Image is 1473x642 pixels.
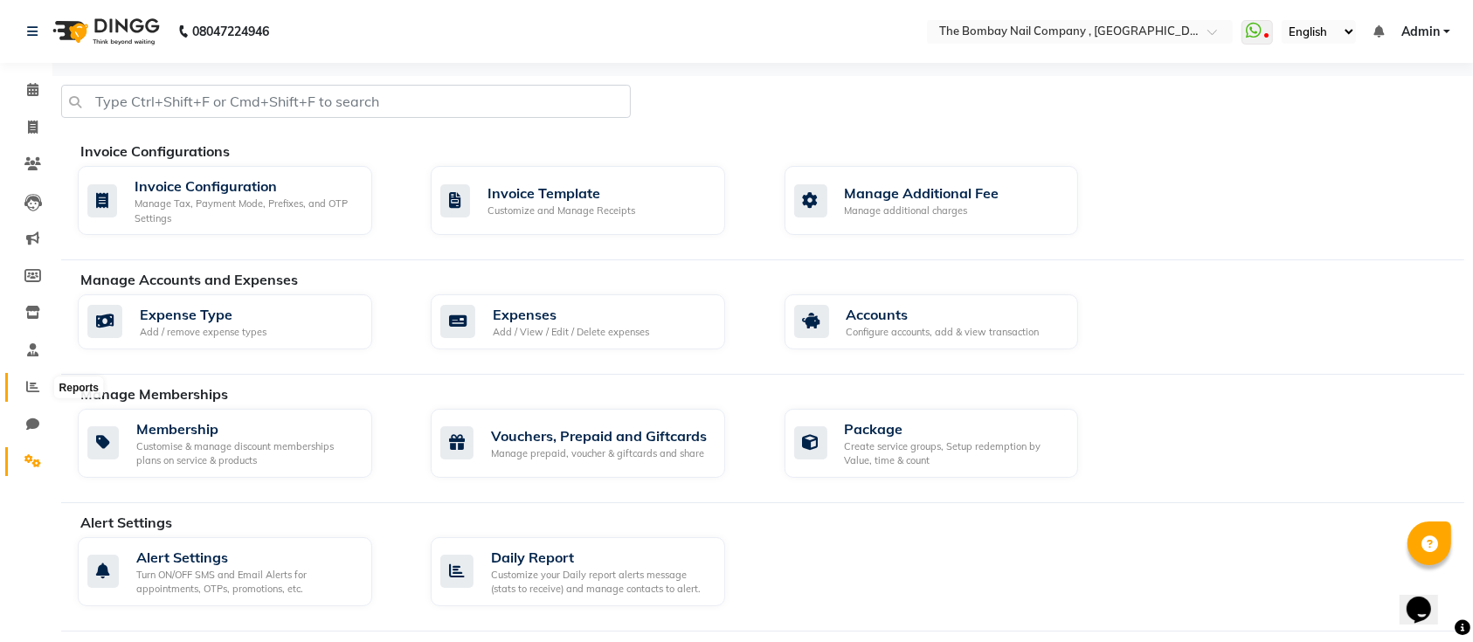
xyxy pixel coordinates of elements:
[140,325,266,340] div: Add / remove expense types
[845,204,999,218] div: Manage additional charges
[136,439,358,468] div: Customise & manage discount memberships plans on service & products
[431,166,757,235] a: Invoice TemplateCustomize and Manage Receipts
[192,7,269,56] b: 08047224946
[78,409,405,478] a: MembershipCustomise & manage discount memberships plans on service & products
[785,409,1111,478] a: PackageCreate service groups, Setup redemption by Value, time & count
[785,166,1111,235] a: Manage Additional FeeManage additional charges
[491,446,707,461] div: Manage prepaid, voucher & giftcards and share
[845,183,999,204] div: Manage Additional Fee
[488,183,635,204] div: Invoice Template
[45,7,164,56] img: logo
[491,425,707,446] div: Vouchers, Prepaid and Giftcards
[785,294,1111,349] a: AccountsConfigure accounts, add & view transaction
[493,325,649,340] div: Add / View / Edit / Delete expenses
[136,547,358,568] div: Alert Settings
[491,568,711,597] div: Customize your Daily report alerts message (stats to receive) and manage contacts to alert.
[431,409,757,478] a: Vouchers, Prepaid and GiftcardsManage prepaid, voucher & giftcards and share
[847,304,1040,325] div: Accounts
[135,176,358,197] div: Invoice Configuration
[1401,23,1440,41] span: Admin
[78,166,405,235] a: Invoice ConfigurationManage Tax, Payment Mode, Prefixes, and OTP Settings
[140,304,266,325] div: Expense Type
[55,377,103,398] div: Reports
[1400,572,1456,625] iframe: chat widget
[493,304,649,325] div: Expenses
[61,85,631,118] input: Type Ctrl+Shift+F or Cmd+Shift+F to search
[136,418,358,439] div: Membership
[136,568,358,597] div: Turn ON/OFF SMS and Email Alerts for appointments, OTPs, promotions, etc.
[431,537,757,606] a: Daily ReportCustomize your Daily report alerts message (stats to receive) and manage contacts to ...
[845,418,1065,439] div: Package
[78,537,405,606] a: Alert SettingsTurn ON/OFF SMS and Email Alerts for appointments, OTPs, promotions, etc.
[488,204,635,218] div: Customize and Manage Receipts
[78,294,405,349] a: Expense TypeAdd / remove expense types
[135,197,358,225] div: Manage Tax, Payment Mode, Prefixes, and OTP Settings
[431,294,757,349] a: ExpensesAdd / View / Edit / Delete expenses
[847,325,1040,340] div: Configure accounts, add & view transaction
[491,547,711,568] div: Daily Report
[845,439,1065,468] div: Create service groups, Setup redemption by Value, time & count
